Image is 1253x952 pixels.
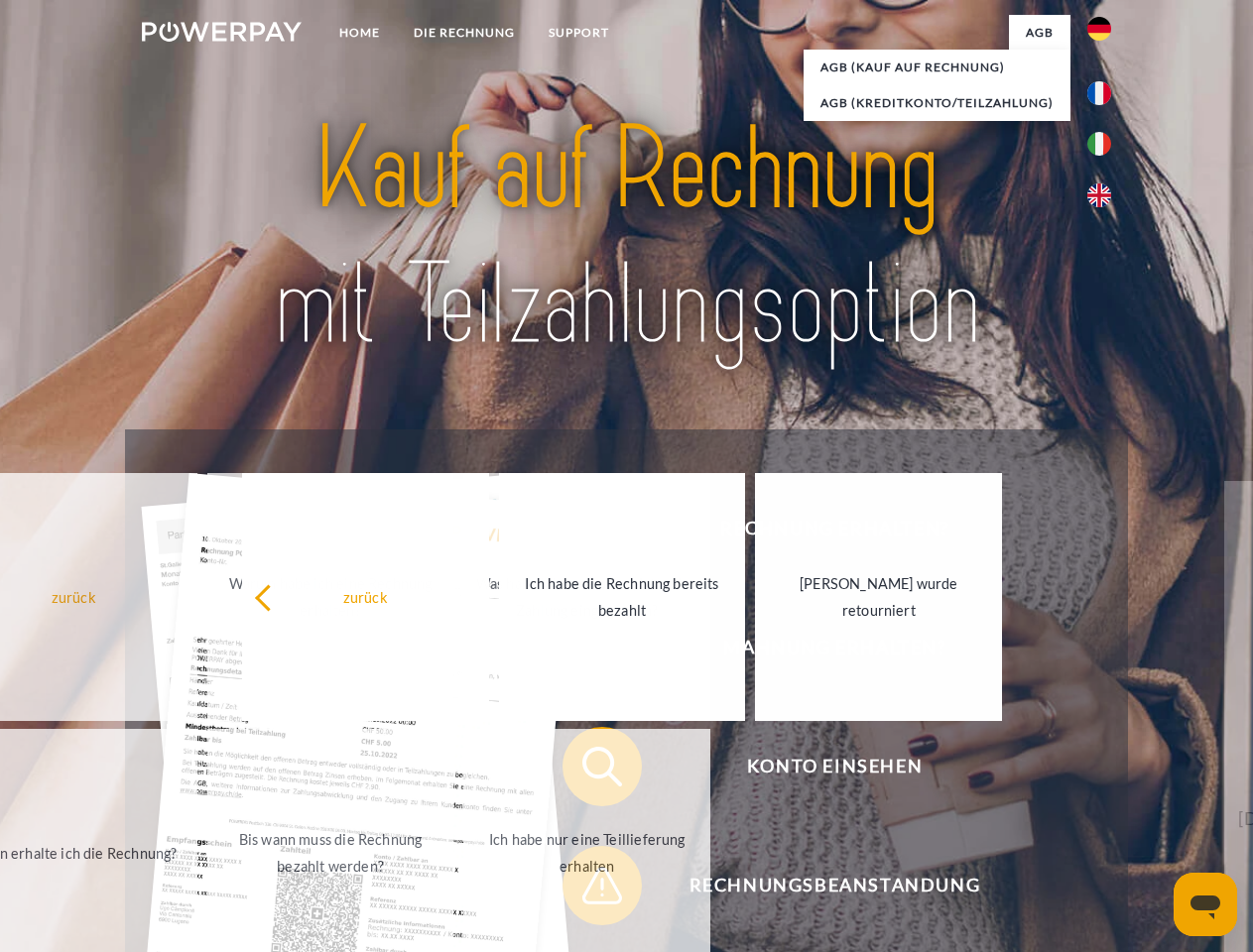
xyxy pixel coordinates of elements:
[1087,132,1111,156] img: it
[189,95,1064,380] img: title-powerpay_de.svg
[1174,873,1237,936] iframe: Schaltfläche zum Öffnen des Messaging-Fensters
[1009,15,1070,51] a: agb
[532,15,626,51] a: SUPPORT
[254,583,477,610] div: zurück
[563,846,1078,925] button: Rechnungsbeanstandung
[1087,183,1111,207] img: en
[511,570,734,624] div: Ich habe die Rechnung bereits bezahlt
[219,826,442,880] div: Bis wann muss die Rechnung bezahlt werden?
[563,727,1078,806] button: Konto einsehen
[142,22,302,42] img: logo-powerpay-white.svg
[1087,17,1111,41] img: de
[591,727,1077,806] span: Konto einsehen
[322,15,397,51] a: Home
[804,50,1070,85] a: AGB (Kauf auf Rechnung)
[804,85,1070,121] a: AGB (Kreditkonto/Teilzahlung)
[767,570,990,624] div: [PERSON_NAME] wurde retourniert
[1087,81,1111,105] img: fr
[591,846,1077,925] span: Rechnungsbeanstandung
[397,15,532,51] a: DIE RECHNUNG
[219,570,442,624] div: Warum habe ich eine Rechnung erhalten?
[475,826,698,880] div: Ich habe nur eine Teillieferung erhalten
